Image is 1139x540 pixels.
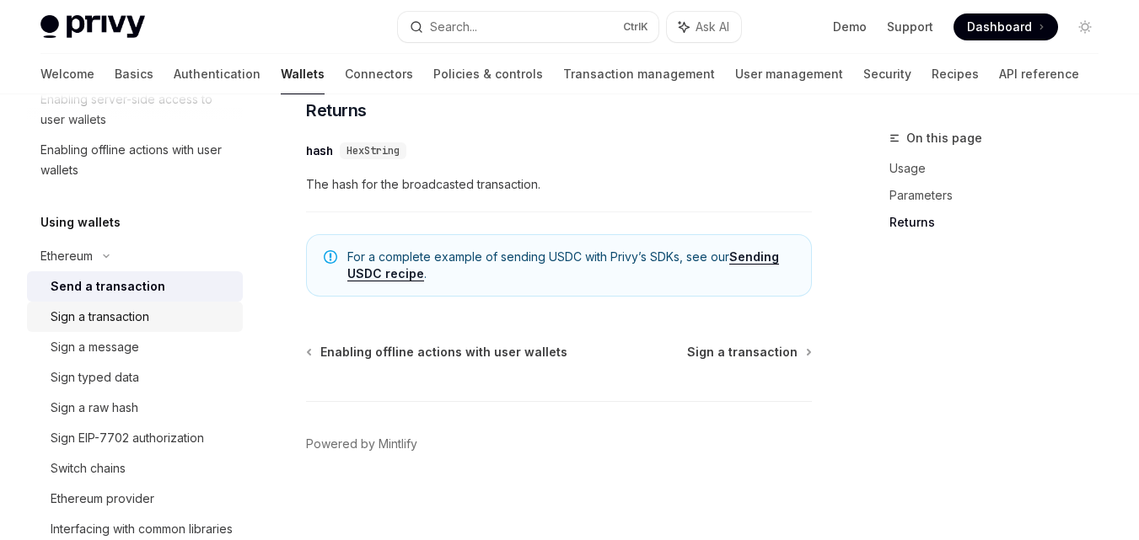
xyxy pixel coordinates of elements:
button: Toggle dark mode [1072,13,1099,40]
a: Demo [833,19,867,35]
div: Enabling offline actions with user wallets [40,140,233,180]
a: Usage [889,155,1112,182]
span: For a complete example of sending USDC with Privy’s SDKs, see our . [347,249,794,282]
div: Search... [430,17,477,37]
a: Recipes [932,54,979,94]
svg: Note [324,250,337,264]
a: Sign a raw hash [27,393,243,423]
a: Enabling offline actions with user wallets [308,344,567,361]
a: Support [887,19,933,35]
a: Wallets [281,54,325,94]
div: Sign typed data [51,367,139,388]
a: Welcome [40,54,94,94]
div: Interfacing with common libraries [51,519,233,539]
img: light logo [40,15,145,39]
a: Security [863,54,911,94]
a: Switch chains [27,453,243,484]
div: Sign a message [51,337,139,357]
span: On this page [906,128,982,148]
a: Ethereum provider [27,484,243,514]
span: Enabling offline actions with user wallets [320,344,567,361]
a: API reference [999,54,1079,94]
a: Basics [115,54,153,94]
a: Sign a message [27,332,243,362]
a: Transaction management [563,54,715,94]
div: Send a transaction [51,276,165,297]
div: Ethereum [40,246,93,266]
div: Switch chains [51,458,126,479]
span: Dashboard [967,19,1032,35]
div: Sign EIP-7702 authorization [51,428,204,448]
a: Sign a transaction [27,302,243,332]
a: Sign a transaction [687,344,810,361]
div: Ethereum provider [51,489,154,509]
div: hash [306,142,333,159]
div: Sign a transaction [51,307,149,327]
a: Connectors [345,54,413,94]
span: Returns [306,99,367,122]
span: Ctrl K [623,20,648,34]
a: Enabling offline actions with user wallets [27,135,243,185]
a: Authentication [174,54,261,94]
span: The hash for the broadcasted transaction. [306,174,812,195]
button: Search...CtrlK [398,12,659,42]
span: Sign a transaction [687,344,798,361]
span: Ask AI [696,19,729,35]
a: Returns [889,209,1112,236]
div: Sign a raw hash [51,398,138,418]
a: Sign typed data [27,362,243,393]
span: HexString [347,144,400,158]
a: Parameters [889,182,1112,209]
a: User management [735,54,843,94]
h5: Using wallets [40,212,121,233]
a: Send a transaction [27,271,243,302]
a: Powered by Mintlify [306,436,417,452]
a: Sign EIP-7702 authorization [27,423,243,453]
a: Dashboard [954,13,1058,40]
a: Policies & controls [433,54,543,94]
button: Ask AI [667,12,741,42]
